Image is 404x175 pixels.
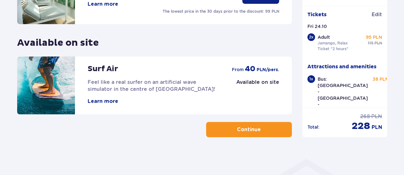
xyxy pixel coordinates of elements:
p: 38 PLN [373,76,389,82]
span: from [232,66,244,73]
button: Learn more [88,98,118,105]
p: Jamango, Relax [318,40,348,46]
p: The lowest price in the 30 days prior to the discount: 99 PLN [163,9,279,14]
span: PLN [371,113,382,120]
span: 115 [368,40,373,46]
img: attraction [17,57,75,114]
span: 40 [245,64,255,74]
p: Ticket "2 hours" [318,46,348,52]
div: 2 x [307,33,315,41]
span: Feel like a real surfer on an artificial wave simulator in the centre of [GEOGRAPHIC_DATA]! [88,79,215,92]
button: Learn more [88,1,118,8]
p: Attractions and amenities [307,63,376,70]
span: PLN [374,40,382,46]
span: PLN /pers. [257,67,279,73]
p: Available on site [17,32,99,49]
p: Total : [307,124,320,130]
p: Continue [237,126,261,133]
span: Edit [372,11,382,18]
p: Fri 24.10 [307,23,327,30]
button: Continue [206,122,292,137]
p: Available on site [236,79,279,86]
p: Tickets [307,11,327,18]
div: 1 x [307,75,315,83]
p: Surf Air [88,64,118,74]
p: Adult [318,34,330,40]
p: 95 PLN [366,34,382,40]
span: 268 [360,113,370,120]
p: Bus: [GEOGRAPHIC_DATA] - [GEOGRAPHIC_DATA] - [GEOGRAPHIC_DATA] [318,76,368,114]
span: 228 [352,120,370,132]
span: PLN [372,124,382,131]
